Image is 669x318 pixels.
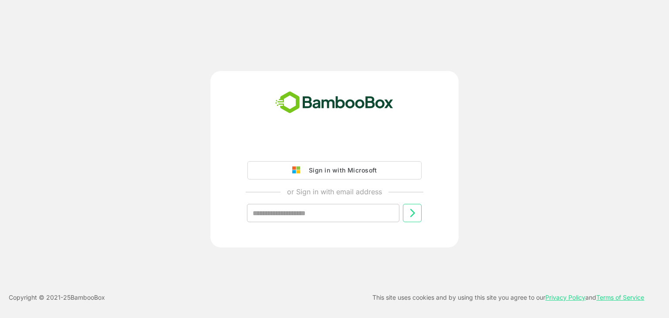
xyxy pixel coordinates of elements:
[287,186,382,197] p: or Sign in with email address
[372,292,644,303] p: This site uses cookies and by using this site you agree to our and
[243,137,426,156] iframe: Sign in with Google Button
[247,161,422,179] button: Sign in with Microsoft
[545,294,585,301] a: Privacy Policy
[9,292,105,303] p: Copyright © 2021- 25 BambooBox
[292,166,304,174] img: google
[596,294,644,301] a: Terms of Service
[270,88,398,117] img: bamboobox
[304,165,377,176] div: Sign in with Microsoft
